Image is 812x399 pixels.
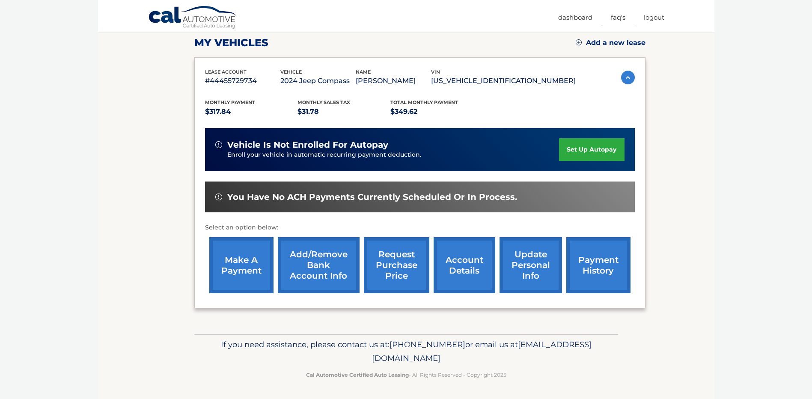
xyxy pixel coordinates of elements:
a: request purchase price [364,237,429,293]
p: Enroll your vehicle in automatic recurring payment deduction. [227,150,559,160]
span: name [356,69,371,75]
h2: my vehicles [194,36,268,49]
p: 2024 Jeep Compass [280,75,356,87]
p: $31.78 [297,106,390,118]
span: [EMAIL_ADDRESS][DOMAIN_NAME] [372,339,592,363]
a: account details [434,237,495,293]
p: - All Rights Reserved - Copyright 2025 [200,370,613,379]
span: lease account [205,69,247,75]
span: Monthly sales Tax [297,99,350,105]
img: alert-white.svg [215,194,222,200]
span: You have no ACH payments currently scheduled or in process. [227,192,517,202]
p: #44455729734 [205,75,280,87]
span: Monthly Payment [205,99,255,105]
a: Logout [644,10,664,24]
a: Add/Remove bank account info [278,237,360,293]
span: vin [431,69,440,75]
p: $349.62 [390,106,483,118]
a: set up autopay [559,138,624,161]
img: accordion-active.svg [621,71,635,84]
strong: Cal Automotive Certified Auto Leasing [306,372,409,378]
span: Total Monthly Payment [390,99,458,105]
p: [PERSON_NAME] [356,75,431,87]
a: Cal Automotive [148,6,238,30]
p: [US_VEHICLE_IDENTIFICATION_NUMBER] [431,75,576,87]
a: FAQ's [611,10,625,24]
p: Select an option below: [205,223,635,233]
p: $317.84 [205,106,298,118]
span: vehicle [280,69,302,75]
a: Dashboard [558,10,592,24]
span: vehicle is not enrolled for autopay [227,140,388,150]
a: payment history [566,237,631,293]
a: update personal info [500,237,562,293]
span: [PHONE_NUMBER] [390,339,465,349]
img: add.svg [576,39,582,45]
a: make a payment [209,237,274,293]
img: alert-white.svg [215,141,222,148]
p: If you need assistance, please contact us at: or email us at [200,338,613,365]
a: Add a new lease [576,39,645,47]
